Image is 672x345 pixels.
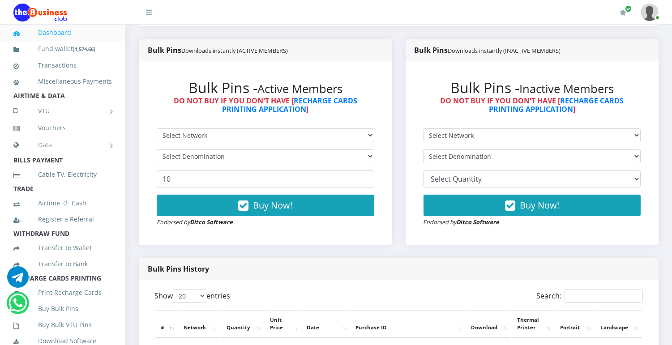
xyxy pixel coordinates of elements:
th: Unit Price: activate to sort column ascending [265,310,300,338]
label: Show entries [154,289,230,303]
a: Transfer to Bank [13,254,112,274]
a: Vouchers [13,118,112,138]
strong: Bulk Pins History [148,264,209,274]
a: Transfer to Wallet [13,238,112,258]
select: Showentries [173,289,206,303]
th: Date: activate to sort column ascending [301,310,350,338]
a: Transactions [13,55,112,76]
small: Inactive Members [519,81,614,97]
button: Buy Now! [424,195,641,216]
th: Purchase ID: activate to sort column ascending [351,310,465,338]
th: Portrait: activate to sort column ascending [555,310,595,338]
a: Chat for support [7,273,29,288]
small: Endorsed by [157,218,233,226]
span: Renew/Upgrade Subscription [625,5,632,12]
input: Search: [565,289,643,303]
span: Buy Now! [520,199,559,211]
a: Cable TV, Electricity [13,164,112,185]
a: VTU [13,100,112,122]
a: Data [13,134,112,156]
input: Enter Quantity [157,170,374,187]
a: RECHARGE CARDS PRINTING APPLICATION [489,96,624,114]
label: Search: [536,289,643,303]
img: Logo [13,4,67,21]
strong: DO NOT BUY IF YOU DON'T HAVE [ ] [174,96,357,114]
small: [ ] [73,46,95,52]
strong: Bulk Pins [148,45,288,55]
small: Downloads instantly (INACTIVE MEMBERS) [448,47,561,55]
strong: Ditco Software [190,218,233,226]
th: Landscape: activate to sort column ascending [595,310,642,338]
small: Active Members [257,81,342,97]
a: Chat for support [9,299,27,314]
th: #: activate to sort column descending [155,310,177,338]
th: Network: activate to sort column ascending [178,310,220,338]
a: Register a Referral [13,209,112,230]
strong: DO NOT BUY IF YOU DON'T HAVE [ ] [440,96,624,114]
th: Thermal Printer: activate to sort column ascending [512,310,553,338]
small: Downloads instantly (ACTIVE MEMBERS) [181,47,288,55]
a: RECHARGE CARDS PRINTING APPLICATION [222,96,357,114]
th: Quantity: activate to sort column ascending [221,310,264,338]
a: Buy Bulk Pins [13,298,112,319]
th: Download: activate to sort column ascending [466,310,511,338]
a: Miscellaneous Payments [13,71,112,92]
a: Fund wallet[1,574.66] [13,38,112,60]
a: Dashboard [13,22,112,43]
a: Airtime -2- Cash [13,193,112,213]
h2: Bulk Pins - [424,79,641,96]
strong: Ditco Software [457,218,500,226]
h2: Bulk Pins - [157,79,374,96]
i: Renew/Upgrade Subscription [620,9,626,16]
a: Print Recharge Cards [13,282,112,303]
strong: Bulk Pins [415,45,561,55]
small: Endorsed by [424,218,500,226]
button: Buy Now! [157,195,374,216]
img: User [641,4,659,21]
span: Buy Now! [253,199,292,211]
a: Buy Bulk VTU Pins [13,315,112,335]
b: 1,574.66 [75,46,94,52]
